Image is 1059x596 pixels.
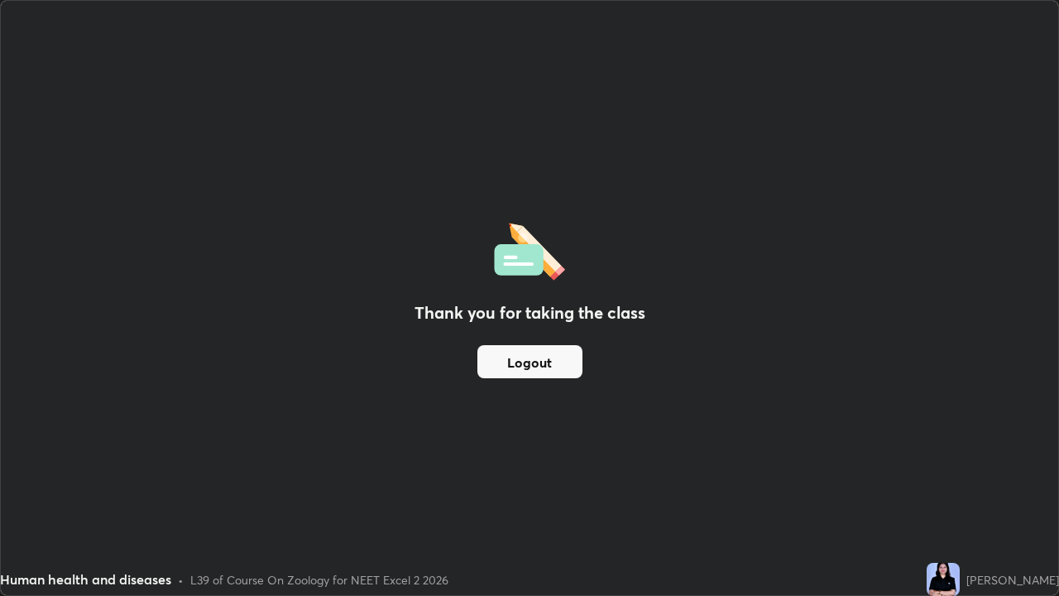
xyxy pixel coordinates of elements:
div: [PERSON_NAME] [966,571,1059,589]
img: offlineFeedback.1438e8b3.svg [494,218,565,281]
img: f3274e365041448fb68da36d93efd048.jpg [927,563,960,596]
h2: Thank you for taking the class [414,300,645,325]
button: Logout [477,345,582,378]
div: • [178,571,184,589]
div: L39 of Course On Zoology for NEET Excel 2 2026 [190,571,448,589]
